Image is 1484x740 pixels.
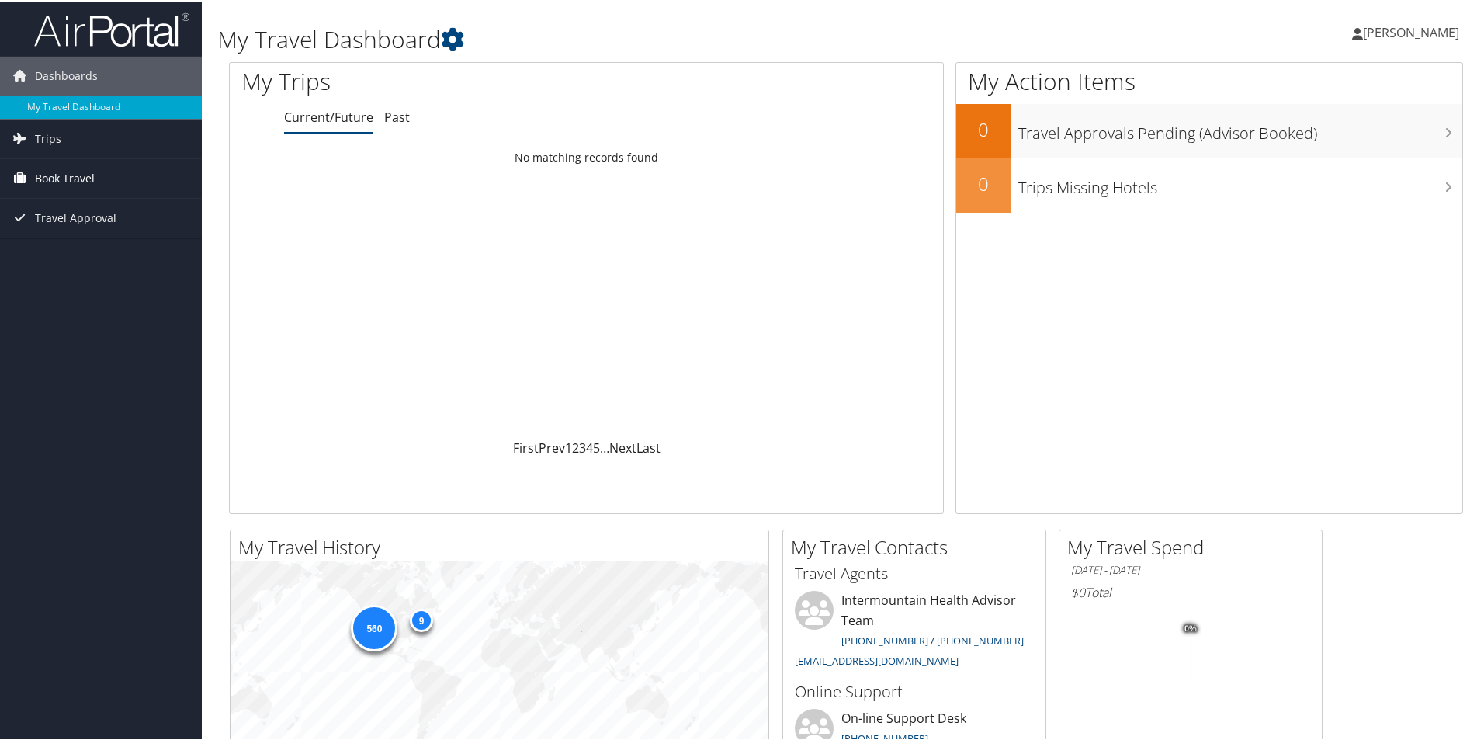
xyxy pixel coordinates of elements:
[956,169,1011,196] h2: 0
[351,603,397,650] div: 560
[795,679,1034,701] h3: Online Support
[1018,168,1462,197] h3: Trips Missing Hotels
[35,118,61,157] span: Trips
[384,107,410,124] a: Past
[956,115,1011,141] h2: 0
[217,22,1056,54] h1: My Travel Dashboard
[35,55,98,94] span: Dashboards
[230,142,943,170] td: No matching records found
[795,652,959,666] a: [EMAIL_ADDRESS][DOMAIN_NAME]
[579,438,586,455] a: 3
[1363,23,1459,40] span: [PERSON_NAME]
[1184,623,1197,632] tspan: 0%
[956,102,1462,157] a: 0Travel Approvals Pending (Advisor Booked)
[572,438,579,455] a: 2
[241,64,634,96] h1: My Trips
[1071,561,1310,576] h6: [DATE] - [DATE]
[35,197,116,236] span: Travel Approval
[636,438,661,455] a: Last
[586,438,593,455] a: 4
[513,438,539,455] a: First
[600,438,609,455] span: …
[609,438,636,455] a: Next
[1071,582,1310,599] h6: Total
[35,158,95,196] span: Book Travel
[539,438,565,455] a: Prev
[565,438,572,455] a: 1
[284,107,373,124] a: Current/Future
[956,64,1462,96] h1: My Action Items
[410,607,433,631] div: 9
[791,533,1045,559] h2: My Travel Contacts
[956,157,1462,211] a: 0Trips Missing Hotels
[795,561,1034,583] h3: Travel Agents
[34,10,189,47] img: airportal-logo.png
[1071,582,1085,599] span: $0
[1067,533,1322,559] h2: My Travel Spend
[787,589,1042,672] li: Intermountain Health Advisor Team
[841,632,1024,646] a: [PHONE_NUMBER] / [PHONE_NUMBER]
[1352,8,1475,54] a: [PERSON_NAME]
[1018,113,1462,143] h3: Travel Approvals Pending (Advisor Booked)
[238,533,768,559] h2: My Travel History
[593,438,600,455] a: 5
